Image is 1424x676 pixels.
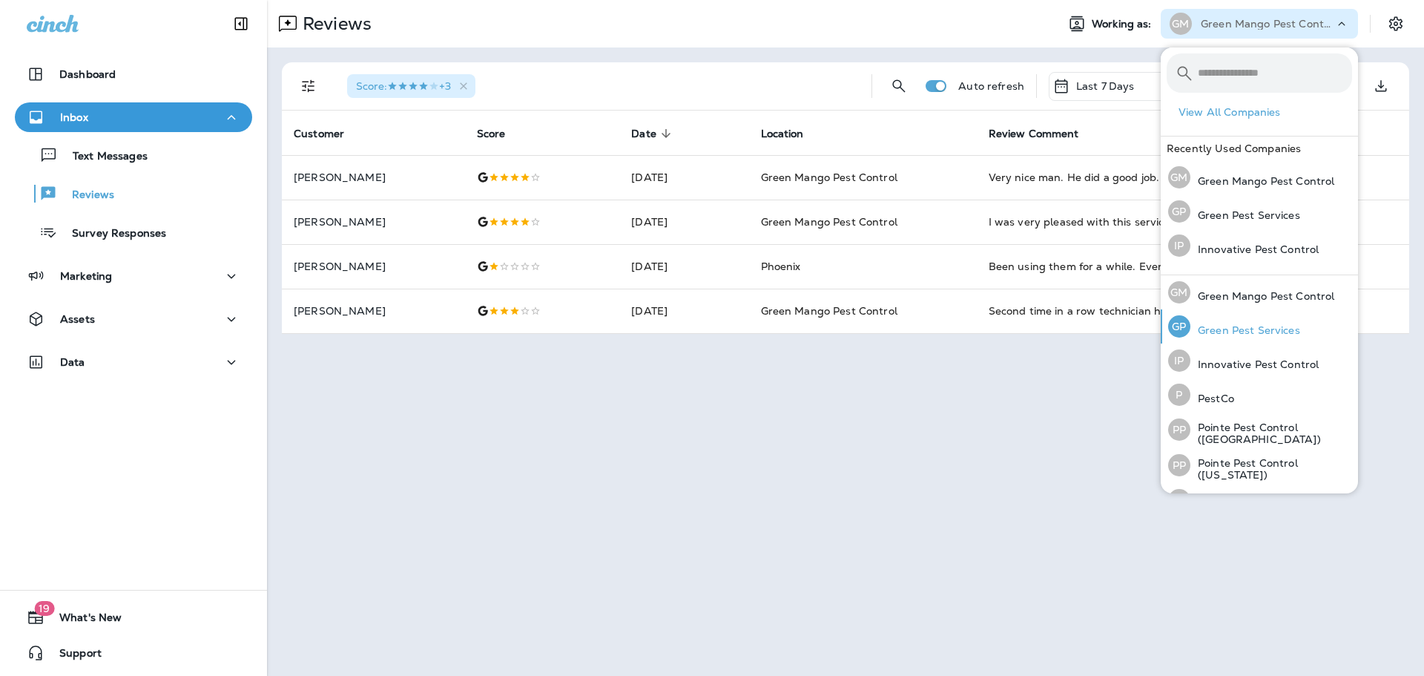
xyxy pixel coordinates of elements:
p: [PERSON_NAME] [294,216,453,228]
span: Review Comment [989,127,1098,140]
td: [DATE] [619,155,748,200]
div: Score:4 Stars+3 [347,74,475,98]
span: Review Comment [989,128,1079,140]
p: Auto refresh [958,80,1024,92]
div: IP [1168,234,1190,257]
p: Reviews [57,188,114,203]
span: Working as: [1092,18,1155,30]
div: Been using them for a while. Everything was great for the first year, but this year has been ridd... [989,259,1255,274]
button: PPPointe Pest Control ([GEOGRAPHIC_DATA]) [1161,412,1358,447]
span: 19 [34,601,54,616]
span: Score [477,128,506,140]
span: Score : +3 [356,79,451,93]
button: Data [15,347,252,377]
p: Innovative Pest Control [1190,358,1319,370]
button: Survey Responses [15,217,252,248]
p: Dashboard [59,68,116,80]
span: Location [761,127,823,140]
div: PP [1168,419,1190,441]
button: PPestCo [1161,378,1358,412]
span: Support [44,647,102,665]
p: Green Mango Pest Control [1190,290,1334,302]
span: What's New [44,611,122,629]
p: [PERSON_NAME] [294,260,453,272]
button: PPPointe Pest Control ([US_STATE]) [1161,447,1358,483]
button: GMGreen Mango Pest Control [1161,275,1358,309]
p: Green Pest Services [1190,324,1300,336]
button: PPPointe Pest Control (PNW) [1161,483,1358,517]
p: Innovative Pest Control [1190,243,1319,255]
button: Inbox [15,102,252,132]
button: GPGreen Pest Services [1161,194,1358,229]
p: PestCo [1190,393,1234,404]
button: GPGreen Pest Services [1161,309,1358,344]
button: Search Reviews [884,71,914,101]
p: [PERSON_NAME] [294,305,453,317]
span: Customer [294,127,363,140]
span: Green Mango Pest Control [761,215,897,229]
button: Assets [15,304,252,334]
p: Data [60,356,85,368]
p: Pointe Pest Control ([GEOGRAPHIC_DATA]) [1190,421,1352,445]
td: [DATE] [619,200,748,244]
button: 19What's New [15,603,252,632]
div: Very nice man. He did a good job. [989,170,1255,185]
p: Green Pest Services [1190,209,1300,221]
p: Pointe Pest Control ([US_STATE]) [1190,457,1352,481]
p: Last 7 Days [1076,80,1135,92]
button: Support [15,638,252,668]
span: Customer [294,128,344,140]
p: Assets [60,313,95,325]
button: Reviews [15,178,252,209]
span: Date [631,127,676,140]
span: Date [631,128,656,140]
div: Second time in a row technician had to use my garden hose to fill something up? No powder used. L... [989,303,1255,318]
button: IPInnovative Pest Control [1161,344,1358,378]
button: IPInnovative Pest Control [1161,229,1358,263]
span: Score [477,127,525,140]
div: PP [1168,454,1190,476]
p: Survey Responses [57,227,166,241]
p: Text Messages [58,150,148,164]
button: Marketing [15,261,252,291]
button: Dashboard [15,59,252,89]
button: Text Messages [15,140,252,171]
span: Green Mango Pest Control [761,304,897,318]
button: Filters [294,71,323,101]
button: Settings [1382,10,1409,37]
button: Collapse Sidebar [220,9,262,39]
button: View All Companies [1173,101,1358,124]
div: PP [1168,489,1190,511]
div: GP [1168,315,1190,338]
td: [DATE] [619,244,748,289]
div: Recently Used Companies [1161,137,1358,160]
p: Green Mango Pest Control [1201,18,1334,30]
span: Green Mango Pest Control [761,171,897,184]
p: Inbox [60,111,88,123]
p: [PERSON_NAME] [294,171,453,183]
div: GM [1168,281,1190,303]
div: P [1168,384,1190,406]
div: GP [1168,200,1190,223]
div: IP [1168,350,1190,372]
button: Export as CSV [1366,71,1396,101]
div: GM [1170,13,1192,35]
p: Green Mango Pest Control [1190,175,1334,187]
button: GMGreen Mango Pest Control [1161,160,1358,194]
div: GM [1168,166,1190,188]
p: Marketing [60,270,112,282]
span: Phoenix [761,260,801,273]
div: I was very pleased with this service. Paul was very friendly and remembered I didn’t want the del... [989,214,1255,229]
p: Reviews [297,13,372,35]
span: Location [761,128,804,140]
td: [DATE] [619,289,748,333]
